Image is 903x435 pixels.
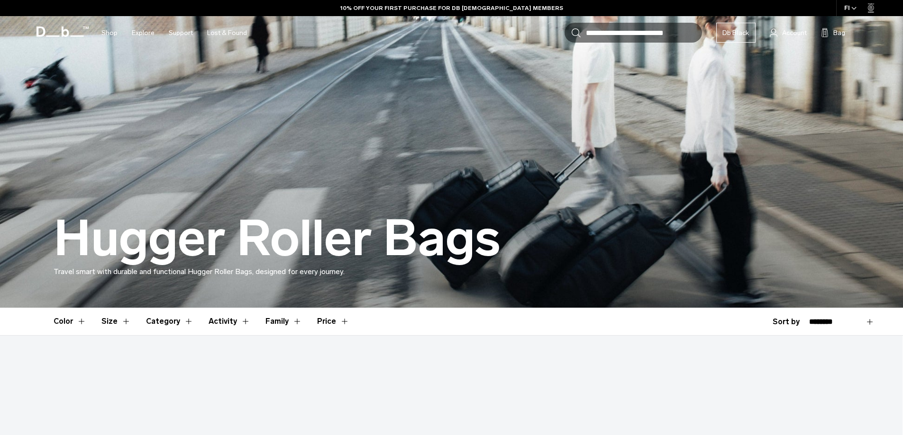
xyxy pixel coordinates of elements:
[54,211,501,266] h1: Hugger Roller Bags
[833,28,845,38] span: Bag
[94,16,254,50] nav: Main Navigation
[782,28,807,38] span: Account
[209,308,250,335] button: Toggle Filter
[821,27,845,38] button: Bag
[101,308,131,335] button: Toggle Filter
[265,308,302,335] button: Toggle Filter
[54,267,345,276] span: Travel smart with durable and functional Hugger Roller Bags, designed for every journey.
[340,4,563,12] a: 10% OFF YOUR FIRST PURCHASE FOR DB [DEMOGRAPHIC_DATA] MEMBERS
[146,308,193,335] button: Toggle Filter
[132,16,155,50] a: Explore
[54,308,86,335] button: Toggle Filter
[716,23,756,43] a: Db Black
[317,308,349,335] button: Toggle Price
[169,16,193,50] a: Support
[101,16,118,50] a: Shop
[207,16,247,50] a: Lost & Found
[770,27,807,38] a: Account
